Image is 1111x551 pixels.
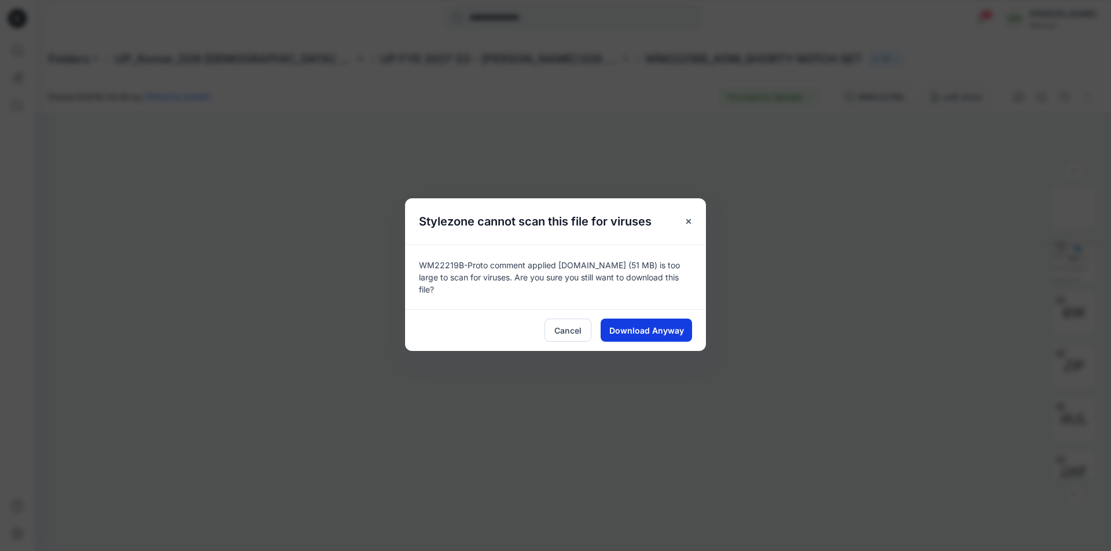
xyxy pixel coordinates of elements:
button: Cancel [545,319,591,342]
h5: Stylezone cannot scan this file for viruses [405,198,665,245]
span: Cancel [554,324,582,336]
button: Download Anyway [601,319,692,342]
div: WM22219B-Proto comment applied [DOMAIN_NAME] (51 MB) is too large to scan for viruses. Are you su... [405,245,706,309]
span: Download Anyway [609,324,684,336]
button: Close [678,211,699,232]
